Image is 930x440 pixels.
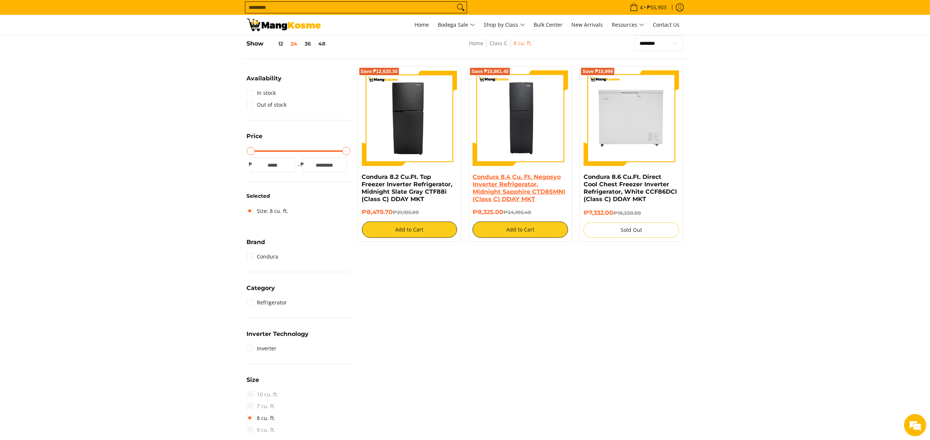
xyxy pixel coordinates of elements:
[264,41,287,47] button: 12
[415,21,429,28] span: Home
[362,173,453,203] a: Condura 8.2 Cu.Ft. Top Freezer Inverter Refrigerator, Midnight Slate Gray CTF88i (Class C) DDAY MKT
[613,210,641,216] del: ₱18,330.00
[480,15,529,35] a: Shop by Class
[287,41,301,47] button: 24
[584,70,679,166] img: Condura 8.6 Cu.Ft. Direct Cool Chest Freezer Inverter Refrigerator, White CCF86DCI (Class C) DDAY...
[484,20,525,30] span: Shop by Class
[471,69,508,74] span: Save ₱15,861.40
[247,377,259,383] span: Size
[247,99,287,111] a: Out of stock
[247,331,309,343] summary: Open
[247,285,275,291] span: Category
[247,161,254,168] span: ₱
[315,41,329,47] button: 48
[628,3,669,11] span: •
[473,209,568,216] h6: ₱8,325.00
[247,424,276,436] span: 9 cu. ft.
[362,221,457,238] button: Add to Cart
[301,41,315,47] button: 36
[584,209,679,217] h6: ₱7,332.00
[247,133,263,139] span: Price
[514,39,532,48] span: 8 cu. ft.
[639,5,644,10] span: 4
[247,331,309,337] span: Inverter Technology
[38,41,124,51] div: Chat with us now
[247,19,321,31] img: Class C Home &amp; Business Appliances: Up to 70% Off l Mang Kosme
[247,239,265,245] span: Brand
[361,69,398,74] span: Save ₱12,625.30
[438,20,475,30] span: Bodega Sale
[411,15,433,35] a: Home
[247,377,259,389] summary: Open
[473,70,568,166] img: Condura 8.4 Cu. Ft. Negosyo Inverter Refrigerator, Midnight Sapphire CTD85MNI (Class C) DDAY MKT
[584,173,677,203] a: Condura 8.6 Cu.Ft. Direct Cool Chest Freezer Inverter Refrigerator, White CCF86DCI (Class C) DDAY...
[247,251,279,263] a: Condura
[247,412,276,424] a: 8 cu. ft.
[490,40,507,47] a: Class C
[247,205,289,217] a: Size: 8 cu. ft.
[473,221,568,238] button: Add to Cart
[584,222,679,238] button: Sold Out
[247,40,329,47] h5: Show
[455,2,467,13] button: Search
[247,239,265,251] summary: Open
[121,4,139,21] div: Minimize live chat window
[608,15,648,35] a: Resources
[534,21,563,28] span: Bulk Center
[419,39,582,56] nav: Breadcrumbs
[247,76,282,87] summary: Open
[362,70,457,166] img: Condura 8.2 Cu.Ft. Top Freezer Inverter Refrigerator, Midnight Slate Gray CTF88i (Class C) DDAY MKT
[646,5,668,10] span: ₱55,903
[247,400,276,412] span: 7 cu. ft.
[434,15,479,35] a: Bodega Sale
[247,297,287,309] a: Refrigerator
[247,285,275,297] summary: Open
[530,15,567,35] a: Bulk Center
[247,389,279,400] span: 10 cu. ft.
[503,209,531,215] del: ₱24,186.40
[328,15,684,35] nav: Main Menu
[247,76,282,81] span: Availability
[568,15,607,35] a: New Arrivals
[572,21,603,28] span: New Arrivals
[653,21,680,28] span: Contact Us
[469,40,483,47] a: Home
[247,133,263,145] summary: Open
[393,209,419,215] del: ₱21,105.00
[473,173,565,203] a: Condura 8.4 Cu. Ft. Negosyo Inverter Refrigerator, Midnight Sapphire CTD85MNI (Class C) DDAY MKT
[247,193,350,200] h6: Selected
[247,87,276,99] a: In stock
[43,93,102,168] span: We're online!
[582,69,613,74] span: Save ₱10,998
[4,202,141,228] textarea: Type your message and hit 'Enter'
[649,15,684,35] a: Contact Us
[612,20,644,30] span: Resources
[362,209,457,216] h6: ₱8,479.70
[247,343,277,354] a: Inverter
[299,161,306,168] span: ₱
